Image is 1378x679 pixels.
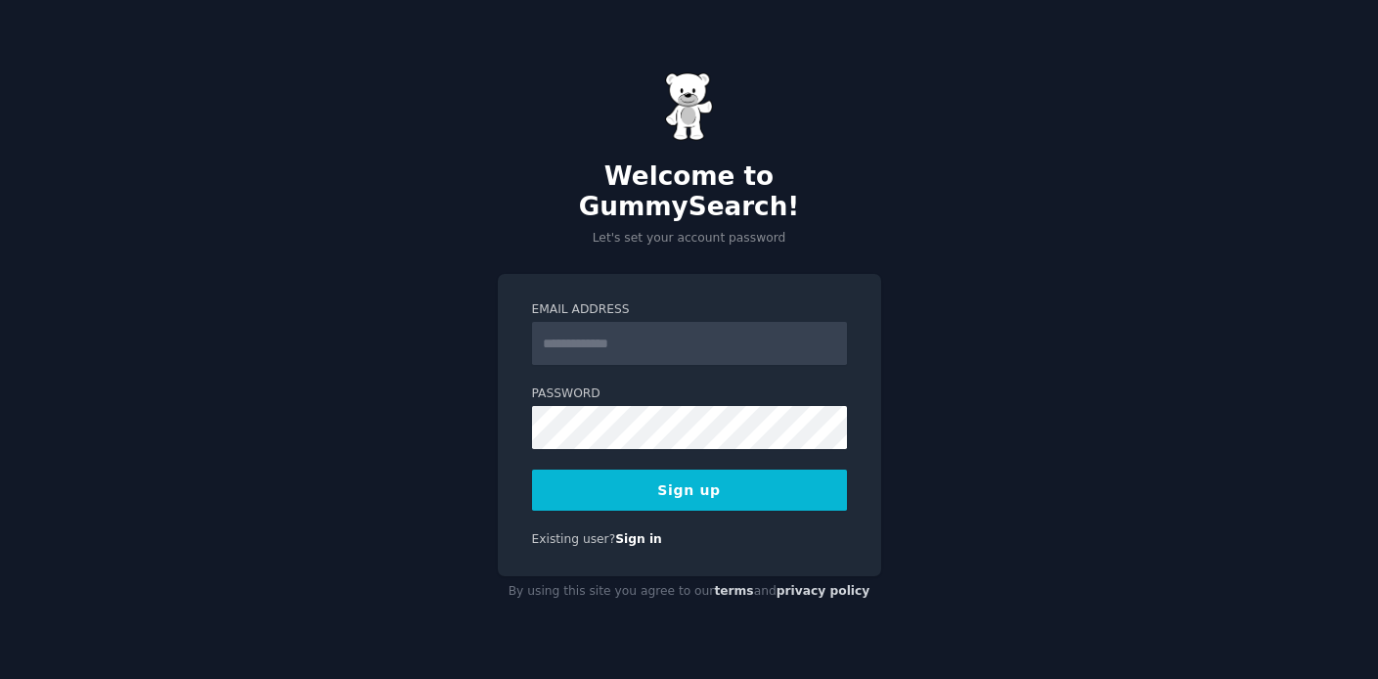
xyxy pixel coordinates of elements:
[615,532,662,546] a: Sign in
[714,584,753,598] a: terms
[498,576,881,608] div: By using this site you agree to our and
[532,385,847,403] label: Password
[777,584,870,598] a: privacy policy
[532,470,847,511] button: Sign up
[665,72,714,141] img: Gummy Bear
[532,301,847,319] label: Email Address
[532,532,616,546] span: Existing user?
[498,230,881,248] p: Let's set your account password
[498,161,881,223] h2: Welcome to GummySearch!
